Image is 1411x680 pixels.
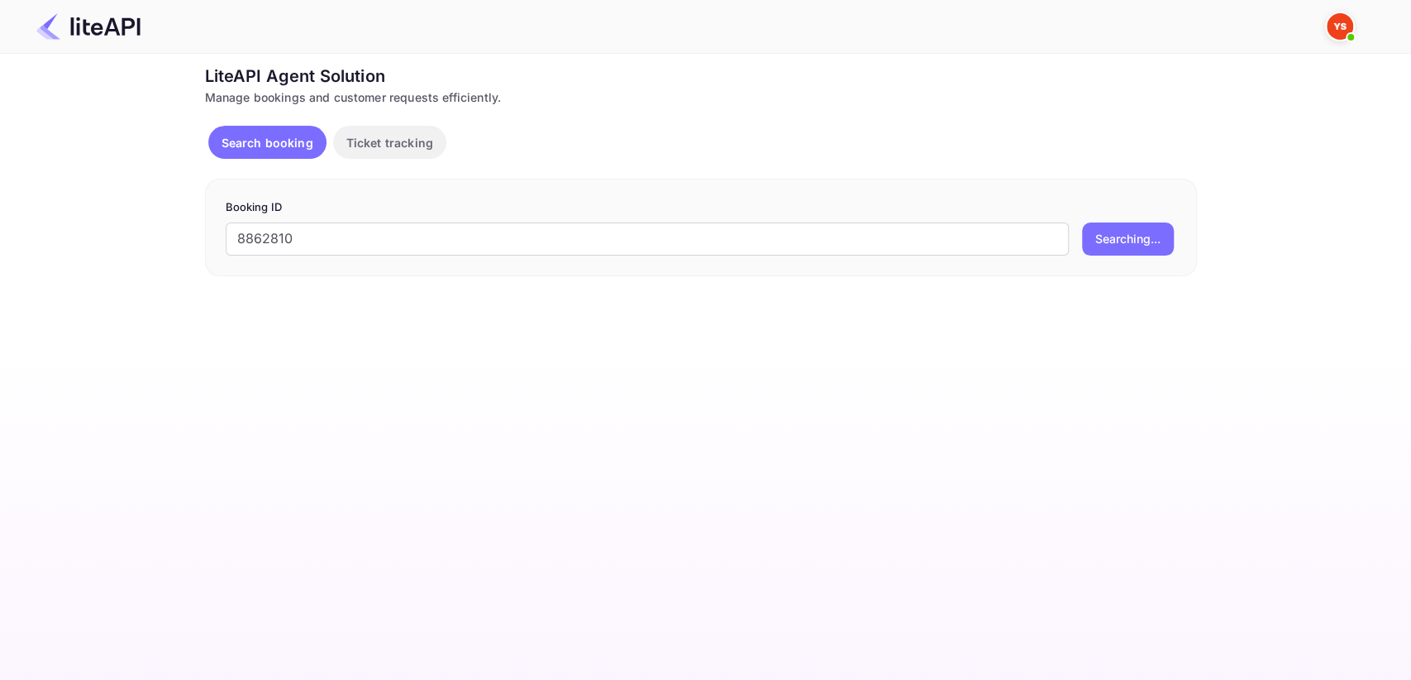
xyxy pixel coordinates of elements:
div: LiteAPI Agent Solution [205,64,1197,89]
button: Searching... [1082,223,1174,256]
img: LiteAPI Logo [36,13,141,40]
div: Manage bookings and customer requests efficiently. [205,89,1197,106]
p: Booking ID [226,199,1176,216]
p: Search booking [222,134,313,151]
img: Yandex Support [1327,13,1353,40]
p: Ticket tracking [346,134,433,151]
input: Enter Booking ID (e.g., 63782194) [226,223,1069,256]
